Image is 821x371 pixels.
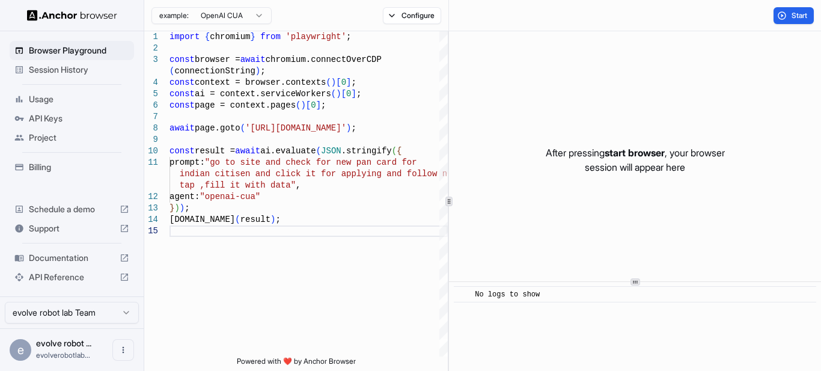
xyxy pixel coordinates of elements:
div: 7 [144,111,158,123]
span: { [205,32,210,41]
span: Documentation [29,252,115,264]
div: API Reference [10,268,134,287]
span: page.goto [195,123,240,133]
span: ; [346,32,351,41]
div: Project [10,128,134,147]
span: Project [29,132,129,144]
span: 0 [346,89,351,99]
span: ; [275,215,280,224]
span: ; [351,123,356,133]
span: Billing [29,161,129,173]
button: Configure [383,7,441,24]
span: w new [432,169,457,179]
span: await [235,146,260,156]
span: await [240,55,266,64]
span: Powered with ❤️ by Anchor Browser [237,357,356,371]
span: ( [296,100,301,110]
span: result = [195,146,235,156]
div: 8 [144,123,158,134]
span: Support [29,222,115,235]
span: Browser Playground [29,44,129,57]
span: result [240,215,270,224]
span: example: [159,11,189,20]
div: 2 [144,43,158,54]
div: Session History [10,60,134,79]
span: [DOMAIN_NAME] [169,215,235,224]
span: Schedule a demo [29,203,115,215]
span: context = browser.contexts [195,78,326,87]
span: ( [169,66,174,76]
span: [ [306,100,311,110]
span: tap ,fill it with data" [180,180,296,190]
span: "go to site and check for new pan card for [205,158,417,167]
div: 4 [144,77,158,88]
span: const [169,55,195,64]
div: 3 [144,54,158,66]
span: ai = context.serviceWorkers [195,89,331,99]
span: ( [392,146,397,156]
span: ) [336,89,341,99]
span: ) [331,78,336,87]
div: e [10,339,31,361]
div: Billing [10,158,134,177]
button: Start [774,7,814,24]
span: } [250,32,255,41]
span: const [169,78,195,87]
div: 11 [144,157,158,168]
span: } [169,203,174,213]
span: { [397,146,401,156]
span: ​ [460,289,466,301]
span: No logs to show [475,290,540,299]
span: ( [235,215,240,224]
span: 0 [341,78,346,87]
span: agent: [169,192,200,201]
div: Documentation [10,248,134,268]
span: API Keys [29,112,129,124]
span: ( [326,78,331,87]
button: Open menu [112,339,134,361]
p: After pressing , your browser session will appear here [546,146,725,174]
span: ) [270,215,275,224]
span: page = context.pages [195,100,296,110]
span: ] [351,89,356,99]
span: ( [331,89,336,99]
div: Usage [10,90,134,109]
span: JSON [321,146,341,156]
span: .stringify [341,146,392,156]
span: 0 [311,100,316,110]
span: from [260,32,281,41]
div: Schedule a demo [10,200,134,219]
span: indian citisen and click it for applying and follo [180,169,432,179]
span: const [169,89,195,99]
div: 10 [144,146,158,157]
span: ) [174,203,179,213]
span: await [169,123,195,133]
div: 14 [144,214,158,225]
span: ; [185,203,189,213]
span: ( [240,123,245,133]
span: ; [321,100,326,110]
div: 5 [144,88,158,100]
span: chromium [210,32,250,41]
div: 15 [144,225,158,237]
span: ] [316,100,321,110]
span: ; [356,89,361,99]
span: ) [180,203,185,213]
div: 9 [144,134,158,146]
div: 12 [144,191,158,203]
span: ) [301,100,305,110]
span: chromium.connectOverCDP [266,55,382,64]
span: Usage [29,93,129,105]
span: '[URL][DOMAIN_NAME]' [245,123,346,133]
span: Start [792,11,808,20]
span: [ [341,89,346,99]
span: ( [316,146,321,156]
span: [ [336,78,341,87]
span: API Reference [29,271,115,283]
div: API Keys [10,109,134,128]
span: evolve robot lab [36,338,91,348]
span: 'playwright' [285,32,346,41]
img: Anchor Logo [27,10,117,21]
div: 13 [144,203,158,214]
span: prompt: [169,158,205,167]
